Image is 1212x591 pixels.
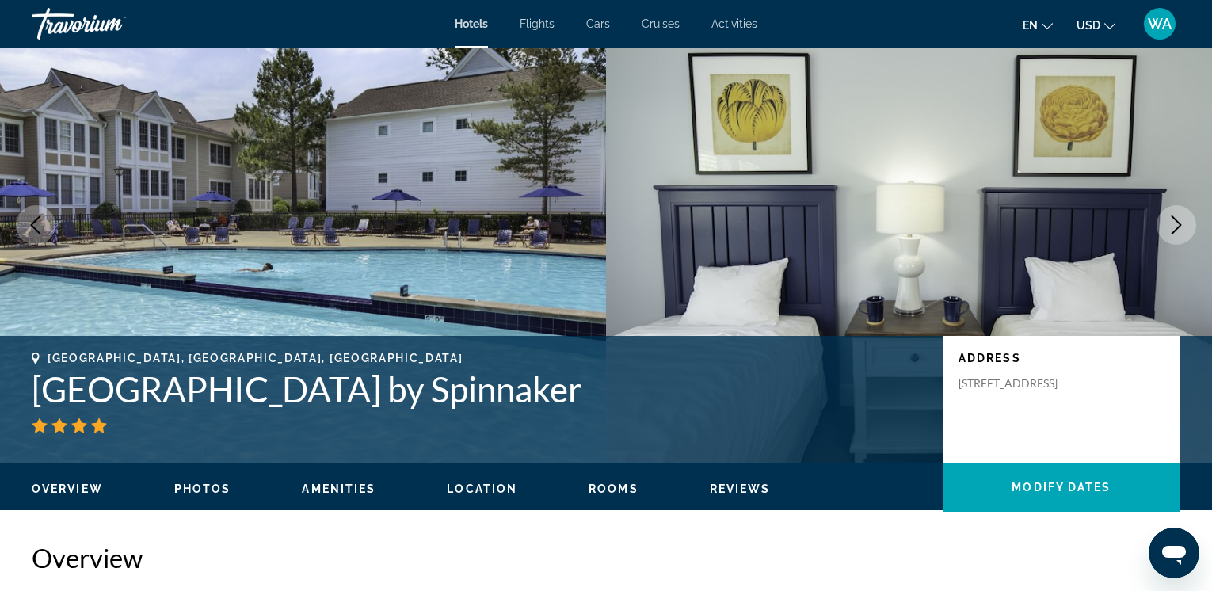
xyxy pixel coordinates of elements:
button: Reviews [710,482,771,496]
span: Overview [32,482,103,495]
span: USD [1077,19,1100,32]
span: Location [447,482,517,495]
span: Amenities [302,482,375,495]
span: Reviews [710,482,771,495]
span: Rooms [589,482,638,495]
h2: Overview [32,542,1180,574]
span: Modify Dates [1012,481,1111,494]
button: Change language [1023,13,1053,36]
h1: [GEOGRAPHIC_DATA] by Spinnaker [32,368,927,410]
span: en [1023,19,1038,32]
a: Activities [711,17,757,30]
a: Hotels [455,17,488,30]
button: Location [447,482,517,496]
span: Photos [174,482,231,495]
a: Travorium [32,3,190,44]
button: Change currency [1077,13,1115,36]
p: Address [959,352,1164,364]
a: Cars [586,17,610,30]
a: Cruises [642,17,680,30]
a: Flights [520,17,555,30]
button: User Menu [1139,7,1180,40]
span: [GEOGRAPHIC_DATA], [GEOGRAPHIC_DATA], [GEOGRAPHIC_DATA] [48,352,463,364]
button: Photos [174,482,231,496]
button: Overview [32,482,103,496]
p: [STREET_ADDRESS] [959,376,1085,391]
span: WA [1148,16,1172,32]
button: Amenities [302,482,375,496]
button: Modify Dates [943,463,1180,512]
button: Next image [1157,205,1196,245]
button: Rooms [589,482,638,496]
button: Previous image [16,205,55,245]
iframe: Button to launch messaging window [1149,528,1199,578]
